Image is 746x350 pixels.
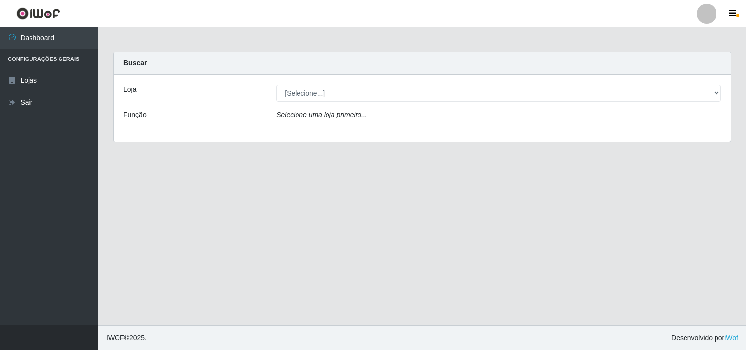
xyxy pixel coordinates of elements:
[671,333,738,343] span: Desenvolvido por
[106,334,124,342] span: IWOF
[276,111,367,118] i: Selecione uma loja primeiro...
[123,59,147,67] strong: Buscar
[16,7,60,20] img: CoreUI Logo
[123,110,147,120] label: Função
[123,85,136,95] label: Loja
[106,333,147,343] span: © 2025 .
[724,334,738,342] a: iWof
